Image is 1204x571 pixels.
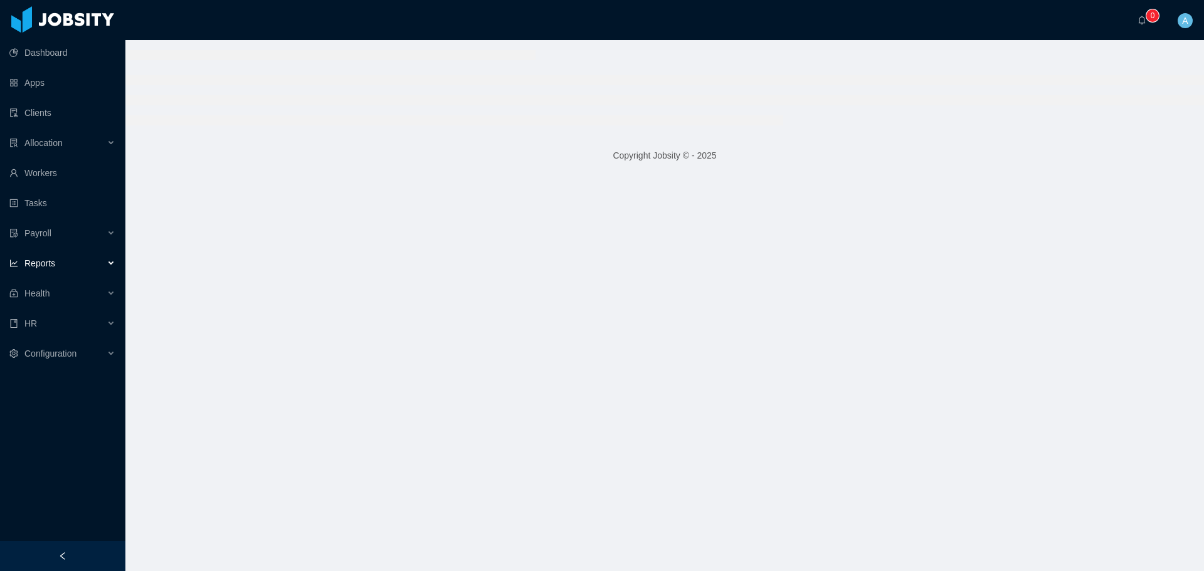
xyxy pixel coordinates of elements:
i: icon: medicine-box [9,289,18,298]
a: icon: auditClients [9,100,115,125]
footer: Copyright Jobsity © - 2025 [125,134,1204,177]
span: A [1182,13,1188,28]
a: icon: appstoreApps [9,70,115,95]
i: icon: bell [1138,16,1146,24]
sup: 0 [1146,9,1159,22]
i: icon: solution [9,139,18,147]
span: Configuration [24,348,77,359]
i: icon: file-protect [9,229,18,238]
a: icon: pie-chartDashboard [9,40,115,65]
span: Payroll [24,228,51,238]
i: icon: book [9,319,18,328]
i: icon: setting [9,349,18,358]
i: icon: line-chart [9,259,18,268]
span: Reports [24,258,55,268]
span: Allocation [24,138,63,148]
span: Health [24,288,50,298]
span: HR [24,318,37,328]
a: icon: profileTasks [9,191,115,216]
a: icon: userWorkers [9,160,115,186]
